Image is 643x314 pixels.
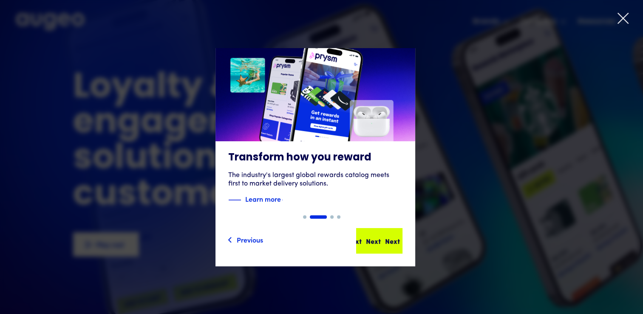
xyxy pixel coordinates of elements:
strong: Learn more [245,194,281,203]
div: Show slide 4 of 4 [337,215,340,219]
a: NextNextNext [356,228,402,254]
div: Next [368,236,383,246]
img: Blue decorative line [228,195,241,205]
div: Show slide 3 of 4 [330,215,334,219]
img: Blue text arrow [282,195,295,205]
div: Next [349,236,364,246]
h3: Transform how you reward [228,151,402,164]
div: Next [388,236,402,246]
a: Transform how you rewardThe industry's largest global rewards catalog meets first to market deliv... [215,48,415,215]
div: Show slide 1 of 4 [303,215,306,219]
div: Previous [237,234,263,245]
div: Show slide 2 of 4 [310,215,327,219]
div: The industry's largest global rewards catalog meets first to market delivery solutions. [228,171,402,188]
